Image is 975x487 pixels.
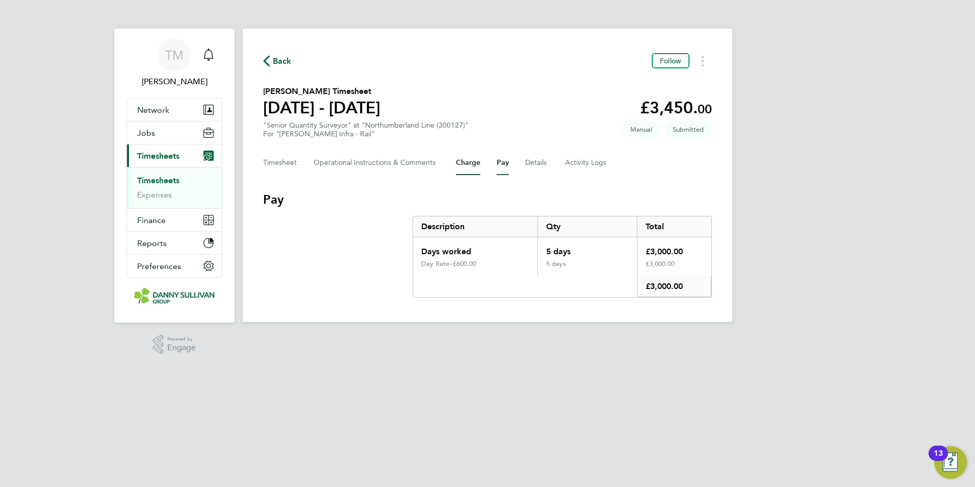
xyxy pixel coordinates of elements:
[660,56,681,65] span: Follow
[314,151,440,175] button: Operational Instructions & Comments
[126,39,222,88] a: TM[PERSON_NAME]
[134,288,215,304] img: dannysullivan-logo-retina.png
[127,167,222,208] div: Timesheets
[263,85,380,98] h2: [PERSON_NAME] Timesheet
[413,237,537,260] div: Days worked
[153,335,196,354] a: Powered byEngage
[137,261,181,271] span: Preferences
[137,190,172,200] a: Expenses
[640,98,712,117] app-decimal: £3,450.
[525,151,549,175] button: Details
[127,144,222,167] button: Timesheets
[127,209,222,231] button: Finance
[413,216,712,298] div: Pay
[456,151,480,175] button: Charge
[934,446,967,479] button: Open Resource Center, 13 new notifications
[167,335,196,344] span: Powered by
[637,216,711,237] div: Total
[137,151,179,161] span: Timesheets
[537,216,637,237] div: Qty
[127,121,222,144] button: Jobs
[263,130,469,138] div: For "[PERSON_NAME] Infra - Rail"
[167,344,196,352] span: Engage
[263,121,469,138] div: "Senior Quantity Surveyor" at "Northumberland Line (300127)"
[137,105,169,115] span: Network
[127,255,222,277] button: Preferences
[114,29,235,323] nav: Main navigation
[165,48,184,62] span: TM
[698,102,712,116] span: 00
[497,151,509,175] button: Pay
[126,288,222,304] a: Go to home page
[449,259,453,268] span: –
[622,121,660,138] span: This timesheet was manually created.
[137,238,167,248] span: Reports
[565,151,608,175] button: Activity Logs
[664,121,712,138] span: This timesheet is Submitted.
[263,98,380,118] h1: [DATE] - [DATE]
[652,53,689,68] button: Follow
[537,237,637,260] div: 5 days
[137,176,179,185] a: Timesheets
[127,99,222,121] button: Network
[637,276,711,297] div: £3,000.00
[694,53,712,69] button: Timesheets Menu
[126,76,222,88] span: Tai Marjadsingh
[263,151,297,175] button: Timesheet
[537,260,637,276] div: 5 days
[637,237,711,260] div: £3,000.00
[137,128,155,138] span: Jobs
[263,191,712,208] h3: Pay
[273,55,292,67] span: Back
[934,453,943,467] div: 13
[137,215,166,225] span: Finance
[421,260,453,268] div: Day Rate
[263,55,292,67] button: Back
[263,191,712,298] section: Pay
[127,232,222,254] button: Reports
[453,260,529,268] div: £600.00
[413,216,537,237] div: Description
[637,260,711,276] div: £3,000.00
